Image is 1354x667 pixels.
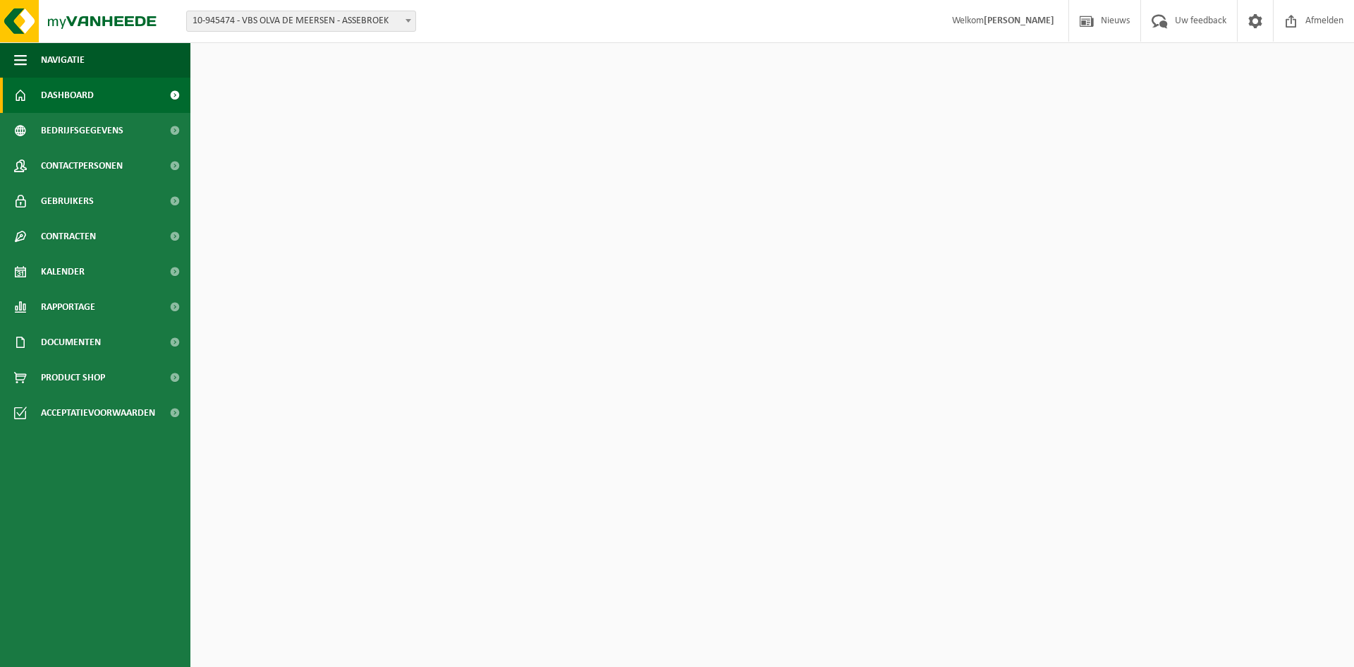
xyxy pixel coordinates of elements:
span: Product Shop [41,360,105,395]
span: Dashboard [41,78,94,113]
span: 10-945474 - VBS OLVA DE MEERSEN - ASSEBROEK [186,11,416,32]
span: Bedrijfsgegevens [41,113,123,148]
span: Rapportage [41,289,95,325]
span: Contactpersonen [41,148,123,184]
span: Contracten [41,219,96,254]
span: Acceptatievoorwaarden [41,395,155,431]
span: Navigatie [41,42,85,78]
span: 10-945474 - VBS OLVA DE MEERSEN - ASSEBROEK [187,11,415,31]
span: Gebruikers [41,184,94,219]
span: Kalender [41,254,85,289]
strong: [PERSON_NAME] [984,16,1054,26]
span: Documenten [41,325,101,360]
